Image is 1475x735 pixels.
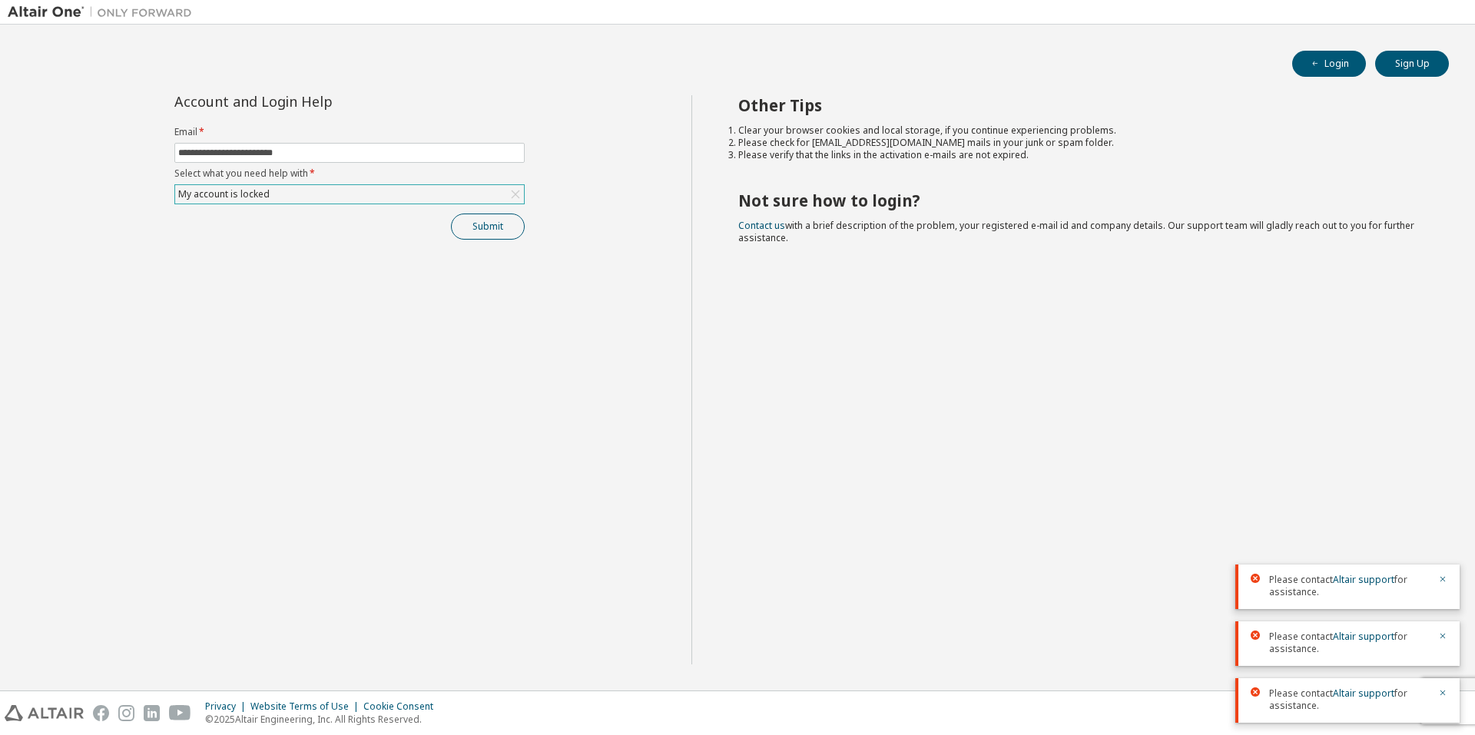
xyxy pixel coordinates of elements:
[169,705,191,721] img: youtube.svg
[93,705,109,721] img: facebook.svg
[738,219,1414,244] span: with a brief description of the problem, your registered e-mail id and company details. Our suppo...
[205,713,442,726] p: © 2025 Altair Engineering, Inc. All Rights Reserved.
[1333,630,1394,643] a: Altair support
[1292,51,1366,77] button: Login
[5,705,84,721] img: altair_logo.svg
[1269,574,1429,598] span: Please contact for assistance.
[1333,573,1394,586] a: Altair support
[738,124,1422,137] li: Clear your browser cookies and local storage, if you continue experiencing problems.
[1269,631,1429,655] span: Please contact for assistance.
[1333,687,1394,700] a: Altair support
[451,214,525,240] button: Submit
[176,186,272,203] div: My account is locked
[1269,687,1429,712] span: Please contact for assistance.
[175,185,524,204] div: My account is locked
[144,705,160,721] img: linkedin.svg
[250,700,363,713] div: Website Terms of Use
[174,95,455,108] div: Account and Login Help
[1375,51,1449,77] button: Sign Up
[174,126,525,138] label: Email
[363,700,442,713] div: Cookie Consent
[205,700,250,713] div: Privacy
[738,137,1422,149] li: Please check for [EMAIL_ADDRESS][DOMAIN_NAME] mails in your junk or spam folder.
[738,190,1422,210] h2: Not sure how to login?
[8,5,200,20] img: Altair One
[738,95,1422,115] h2: Other Tips
[174,167,525,180] label: Select what you need help with
[738,149,1422,161] li: Please verify that the links in the activation e-mails are not expired.
[738,219,785,232] a: Contact us
[118,705,134,721] img: instagram.svg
